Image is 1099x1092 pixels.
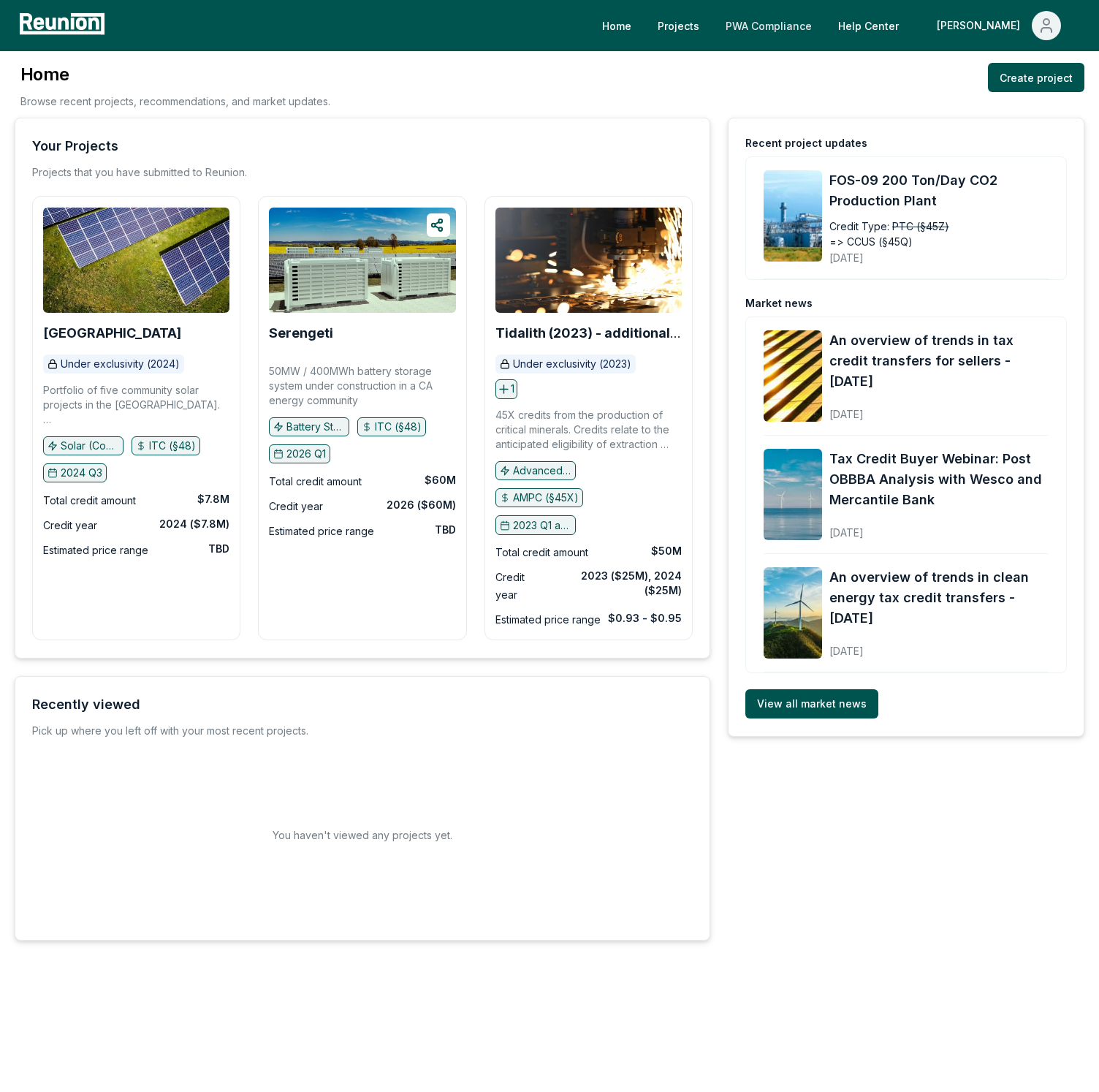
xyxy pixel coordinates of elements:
span: PTC (§45Z) [892,219,949,234]
a: Serengeti [269,326,333,341]
a: Projects [646,11,711,40]
a: FOS-09 200 Ton/Day CO2 Production Plant [829,170,1067,211]
button: Advanced manufacturing [495,461,576,480]
div: 2023 ($25M), 2024 ($25M) [547,569,682,598]
div: Total credit amount [269,473,362,490]
p: ITC (§48) [149,439,196,453]
a: Home [590,11,643,40]
p: Under exclusivity (2024) [61,357,180,371]
div: Credit year [495,569,547,604]
a: [GEOGRAPHIC_DATA] [43,326,181,341]
p: ITC (§48) [375,420,422,434]
div: $7.8M [197,492,229,507]
a: An overview of trends in tax credit transfers for sellers - [DATE] [829,330,1049,392]
div: Total credit amount [43,492,136,509]
button: 2026 Q1 [269,444,330,463]
div: Credit Type: [829,219,889,234]
a: Help Center [826,11,910,40]
p: 45X credits from the production of critical minerals. Credits relate to the anticipated eligibili... [495,408,682,452]
h3: Home [20,63,330,86]
button: 1 [495,379,517,398]
div: [DATE] [829,396,1049,422]
p: Advanced manufacturing [513,463,571,478]
p: 2024 Q3 [61,466,102,480]
a: View all market news [745,689,878,718]
p: AMPC (§45X) [513,490,579,505]
div: 2024 ($7.8M) [159,517,229,531]
p: Browse recent projects, recommendations, and market updates. [20,94,330,109]
button: Solar (Community) [43,436,123,455]
div: [DATE] [829,515,1049,540]
div: Estimated price range [43,542,148,559]
p: Portfolio of five community solar projects in the [GEOGRAPHIC_DATA]. Two projects are being place... [43,383,229,427]
div: Pick up where you left off with your most recent projects. [32,724,308,738]
div: [DATE] [829,240,1067,265]
div: Total credit amount [495,544,588,561]
div: Recent project updates [745,136,867,151]
a: Create project [988,63,1084,92]
p: Under exclusivity (2023) [513,357,631,371]
div: [PERSON_NAME] [937,11,1026,40]
div: Market news [745,296,813,311]
div: Recently viewed [32,694,140,715]
button: 2024 Q3 [43,463,107,482]
b: Tidalith (2023) - additional volume [495,325,681,355]
div: TBD [208,542,229,556]
p: 50MW / 400MWh battery storage system under construction in a CA energy community [269,364,455,408]
img: FOS-09 200 Ton/Day CO2 Production Plant [764,170,822,262]
a: Tax Credit Buyer Webinar: Post OBBBA Analysis with Wesco and Mercantile Bank [829,449,1049,510]
p: Battery Storage [286,420,345,434]
img: Broad Peak [43,208,229,313]
div: Estimated price range [269,523,374,540]
div: Credit year [269,498,323,515]
div: $0.93 - $0.95 [608,611,682,626]
div: TBD [435,523,456,537]
button: Battery Storage [269,417,349,436]
a: PWA Compliance [714,11,824,40]
img: Tax Credit Buyer Webinar: Post OBBBA Analysis with Wesco and Mercantile Bank [764,449,822,540]
div: $60M [425,473,456,488]
a: An overview of trends in clean energy tax credit transfers - [DATE] [829,567,1049,629]
p: 2026 Q1 [286,447,326,461]
p: Projects that you have submitted to Reunion. [32,165,247,180]
nav: Main [590,11,1084,40]
p: 2023 Q1 and earlier [513,518,571,533]
span: => CCUS (§45Q) [829,234,913,249]
div: Credit year [43,517,97,534]
p: Solar (Community) [61,439,119,453]
img: An overview of trends in tax credit transfers for sellers - September 2025 [764,330,822,422]
a: Tidalith (2023) - additional volume [495,326,682,341]
img: Tidalith (2023) - additional volume [495,208,682,313]
a: FOS-09 200 Ton/Day CO2 Production Plant [764,170,822,265]
div: $50M [651,544,682,558]
button: [PERSON_NAME] [925,11,1073,40]
div: [DATE] [829,633,1049,659]
div: Your Projects [32,136,118,156]
h2: You haven't viewed any projects yet. [273,827,452,843]
div: 2026 ($60M) [387,498,456,512]
div: Estimated price range [495,611,601,629]
img: Serengeti [269,208,455,313]
img: An overview of trends in clean energy tax credit transfers - August 2025 [764,567,822,659]
button: 2023 Q1 and earlier [495,515,576,534]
